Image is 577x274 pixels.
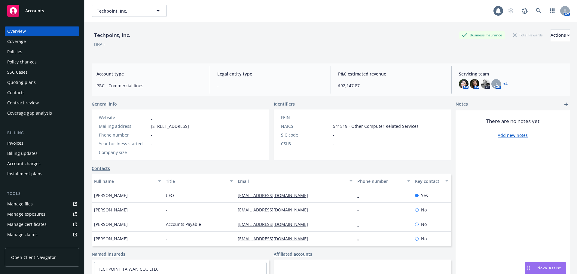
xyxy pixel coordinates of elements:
[5,57,79,67] a: Policy changes
[338,71,444,77] span: P&C estimated revenue
[5,220,79,229] a: Manage certificates
[163,174,235,188] button: Title
[494,81,498,87] span: JC
[7,88,25,97] div: Contacts
[5,37,79,46] a: Coverage
[525,262,566,274] button: Nova Assist
[166,221,201,227] span: Accounts Payable
[5,98,79,108] a: Contract review
[5,240,79,250] a: Manage BORs
[151,140,152,147] span: -
[7,67,28,77] div: SSC Cases
[421,207,427,213] span: No
[5,230,79,239] a: Manage claims
[357,192,364,198] a: -
[92,251,125,257] a: Named insureds
[5,130,79,136] div: Billing
[281,114,331,121] div: FEIN
[92,101,117,107] span: General info
[94,236,128,242] span: [PERSON_NAME]
[99,149,148,155] div: Company size
[5,199,79,209] a: Manage files
[5,88,79,97] a: Contacts
[481,79,490,89] img: photo
[94,207,128,213] span: [PERSON_NAME]
[537,265,561,270] span: Nova Assist
[151,123,189,129] span: [STREET_ADDRESS]
[5,191,79,197] div: Tools
[217,82,323,89] span: -
[166,207,167,213] span: -
[415,178,442,184] div: Key contact
[546,5,558,17] a: Switch app
[5,67,79,77] a: SSC Cases
[7,240,35,250] div: Manage BORs
[333,123,419,129] span: 541519 - Other Computer Related Services
[7,138,23,148] div: Invoices
[238,178,346,184] div: Email
[563,101,570,108] a: add
[505,5,517,17] a: Start snowing
[166,178,226,184] div: Title
[510,31,546,39] div: Total Rewards
[92,5,167,17] button: Techpoint, Inc.
[235,174,355,188] button: Email
[421,221,427,227] span: No
[166,192,174,199] span: CFO
[333,132,334,138] span: -
[5,108,79,118] a: Coverage gap analysis
[7,199,33,209] div: Manage files
[333,140,334,147] span: -
[281,123,331,129] div: NAICS
[5,26,79,36] a: Overview
[7,209,45,219] div: Manage exposures
[5,169,79,179] a: Installment plans
[459,31,505,39] div: Business Insurance
[166,236,167,242] span: -
[217,71,323,77] span: Legal entity type
[281,140,331,147] div: CSLB
[5,159,79,168] a: Account charges
[7,220,47,229] div: Manage certificates
[357,236,364,242] a: -
[94,178,154,184] div: Full name
[151,115,152,120] a: -
[551,29,570,41] button: Actions
[94,192,128,199] span: [PERSON_NAME]
[281,132,331,138] div: SIC code
[274,101,295,107] span: Identifiers
[7,78,36,87] div: Quoting plans
[238,207,313,213] a: [EMAIL_ADDRESS][DOMAIN_NAME]
[94,221,128,227] span: [PERSON_NAME]
[7,108,52,118] div: Coverage gap analysis
[99,140,148,147] div: Year business started
[486,118,539,125] span: There are no notes yet
[503,82,508,86] a: +4
[7,26,26,36] div: Overview
[5,149,79,158] a: Billing updates
[338,82,444,89] span: $92,147.87
[459,71,565,77] span: Servicing team
[99,132,148,138] div: Phone number
[5,2,79,19] a: Accounts
[7,169,42,179] div: Installment plans
[97,8,149,14] span: Techpoint, Inc.
[238,192,313,198] a: [EMAIL_ADDRESS][DOMAIN_NAME]
[498,132,528,138] a: Add new notes
[238,221,313,227] a: [EMAIL_ADDRESS][DOMAIN_NAME]
[421,192,428,199] span: Yes
[5,78,79,87] a: Quoting plans
[99,123,148,129] div: Mailing address
[238,236,313,242] a: [EMAIL_ADDRESS][DOMAIN_NAME]
[25,8,44,13] span: Accounts
[5,209,79,219] a: Manage exposures
[333,114,334,121] span: -
[92,165,110,171] a: Contacts
[533,5,545,17] a: Search
[357,178,403,184] div: Phone number
[11,254,56,260] span: Open Client Navigator
[519,5,531,17] a: Report a Bug
[151,149,152,155] span: -
[7,98,39,108] div: Contract review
